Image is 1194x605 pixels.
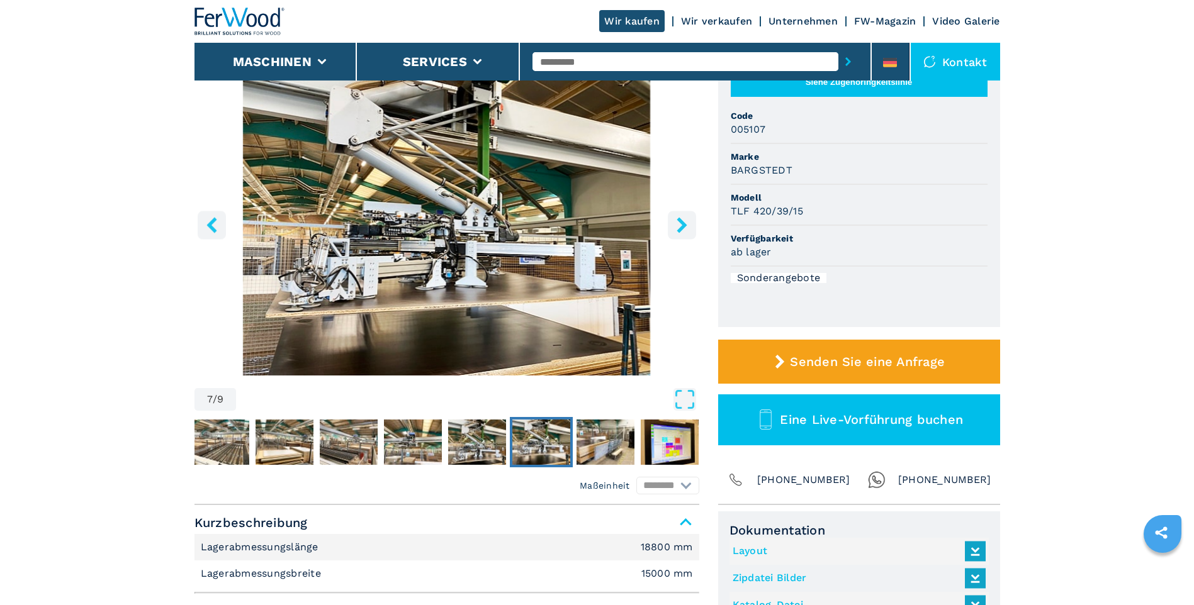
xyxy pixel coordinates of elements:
button: Siehe Zugehöringkeitslinie [731,67,988,97]
iframe: Chat [1140,548,1185,596]
button: Go to Slide 5 [381,417,444,467]
img: 03331fffe8614ef01cbb347cb3ba6afa [448,419,506,465]
em: Maßeinheit [580,479,630,492]
img: b10cfda7f8a3acf994fd1f22d06f7e2c [320,419,378,465]
span: Eine Live-Vorführung buchen [780,412,963,427]
div: Kurzbeschreibung [194,534,699,587]
button: Go to Slide 8 [574,417,637,467]
img: Kontakt [923,55,936,68]
a: FW-Magazin [854,15,916,27]
a: Layout [733,541,979,562]
span: [PHONE_NUMBER] [757,471,850,489]
button: Go to Slide 9 [638,417,701,467]
span: Kurzbeschreibung [194,511,699,534]
img: Ferwood [194,8,285,35]
img: Whatsapp [868,471,886,489]
span: / [213,394,217,404]
img: 3684b3d9c411378ff522273f2d9a63de [512,419,570,465]
button: Open Fullscreen [239,388,696,411]
a: sharethis [1146,517,1177,548]
img: ef6ecd77f888638d3b28915affd2a39b [256,419,313,465]
span: Marke [731,150,988,163]
button: Services [403,54,467,69]
a: Video Galerie [932,15,1000,27]
a: Wir kaufen [599,10,665,32]
img: Phone [727,471,745,489]
button: right-button [668,211,696,239]
button: submit-button [838,47,858,76]
span: Code [731,109,988,122]
button: Go to Slide 7 [510,417,573,467]
em: 18800 mm [641,542,693,552]
h3: 005107 [731,122,766,136]
button: Senden Sie eine Anfrage [718,340,1000,384]
h3: ab lager [731,245,772,259]
h3: BARGSTEDT [731,163,792,177]
button: Go to Slide 4 [317,417,380,467]
div: Kontakt [911,43,1000,80]
button: Go to Slide 2 [189,417,252,467]
img: 05d1817a7c0d5e996703f3eb3284ae71 [577,419,634,465]
span: Modell [731,191,988,204]
div: Go to Slide 7 [194,70,699,375]
nav: Thumbnail Navigation [189,417,694,467]
a: Zipdatei Bilder [733,568,979,589]
span: 7 [207,394,213,404]
span: Senden Sie eine Anfrage [790,354,945,369]
img: 86195e7da26e0a7ef69ec83d12d504ed [641,419,699,465]
span: 9 [217,394,223,404]
button: Go to Slide 6 [446,417,509,467]
a: Wir verkaufen [681,15,752,27]
p: Lagerabmessungslänge [201,540,322,554]
span: Verfügbarkeit [731,232,988,245]
button: Go to Slide 3 [253,417,316,467]
p: Lagerabmessungsbreite [201,567,325,580]
button: Eine Live-Vorführung buchen [718,394,1000,445]
img: 2cf5b5a916ed1c387474b681500d1798 [384,419,442,465]
span: [PHONE_NUMBER] [898,471,991,489]
img: Horizontales Lager BARGSTEDT TLF 420/39/15 [194,70,699,375]
h3: TLF 420/39/15 [731,204,803,218]
img: d6ec771bff1708f7b2c12372cb10b08f [191,419,249,465]
div: Sonderangebote [731,273,827,283]
button: Maschinen [233,54,312,69]
span: Dokumentation [729,523,989,538]
a: Unternehmen [769,15,838,27]
em: 15000 mm [641,569,693,579]
button: left-button [198,211,226,239]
